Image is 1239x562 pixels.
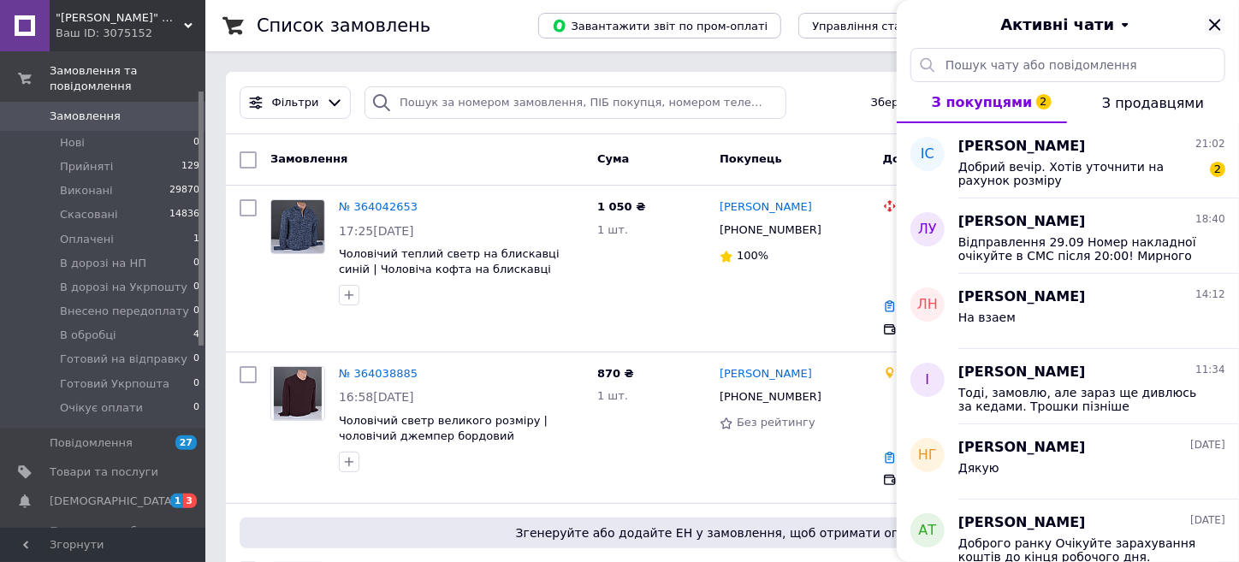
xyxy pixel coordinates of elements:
span: 1 050 ₴ [597,200,645,213]
span: Збережені фільтри: [871,95,987,111]
span: Очікує оплати [60,400,143,416]
span: 0 [193,280,199,295]
span: Повідомлення [50,435,133,451]
span: [DATE] [1190,513,1225,528]
span: [PERSON_NAME] [958,438,1086,458]
span: Готовий Укрпошта [60,376,169,392]
span: Замовлення [50,109,121,124]
img: Фото товару [271,200,324,253]
span: 3 [183,494,197,508]
a: Чоловічий теплий светр на блискавці синій | Чоловіча кофта на блискавці Туреччина 7217 [339,247,560,292]
span: 11:34 [1195,363,1225,377]
span: [PERSON_NAME] [958,363,1086,382]
span: Завантажити звіт по пром-оплаті [552,18,768,33]
button: З продавцями [1067,82,1239,123]
span: 14:12 [1195,287,1225,302]
span: Відправлення 29.09 Номер накладної очікуйте в СМС після 20:00! Мирного вечора [958,235,1201,263]
button: НГ[PERSON_NAME][DATE]Дякую [897,424,1239,500]
span: [PERSON_NAME] [958,212,1086,232]
input: Пошук чату або повідомлення [910,48,1225,82]
span: 0 [193,256,199,271]
span: В дорозі на НП [60,256,146,271]
span: Нові [60,135,85,151]
span: Оплачені [60,232,114,247]
span: З продавцями [1102,95,1204,111]
input: Пошук за номером замовлення, ПІБ покупця, номером телефону, Email, номером накладної [365,86,785,120]
span: НГ [918,446,937,465]
span: Товари та послуги [50,464,158,480]
span: 100% [737,249,768,262]
span: [DEMOGRAPHIC_DATA] [50,494,176,509]
span: 16:58[DATE] [339,390,414,404]
span: Готовий на відправку [60,352,187,367]
a: Фото товару [270,366,325,421]
span: Покупець [720,152,782,165]
a: [PERSON_NAME] [720,366,812,382]
span: З покупцями [932,94,1033,110]
button: ЛН[PERSON_NAME]14:12На взаем [897,274,1239,349]
span: В дорозі на Укрпошту [60,280,187,295]
span: 1 шт. [597,389,628,402]
span: 0 [193,304,199,319]
span: 0 [193,400,199,416]
span: Cума [597,152,629,165]
span: Управління статусами [812,20,943,33]
span: 14836 [169,207,199,222]
span: Виконані [60,183,113,198]
span: Добрий вечір. Хотів уточнити на рахунок розміру [958,160,1201,187]
span: 21:02 [1195,137,1225,151]
span: [PERSON_NAME] [958,287,1086,307]
span: 2 [1036,94,1052,109]
span: 0 [193,135,199,151]
span: [DATE] [1190,438,1225,453]
span: [PHONE_NUMBER] [720,390,821,403]
span: 17:25[DATE] [339,224,414,238]
span: Замовлення та повідомлення [50,63,205,94]
span: ЛУ [918,220,937,240]
button: Активні чати [945,14,1191,36]
a: Чоловічий светр великого розміру | чоловічий джемпер бордовий [GEOGRAPHIC_DATA] 9346 Б 7XL [339,414,548,458]
span: Показники роботи компанії [50,524,158,554]
span: На взаем [958,311,1016,324]
span: 129 [181,159,199,175]
span: Фільтри [272,95,319,111]
span: Скасовані [60,207,118,222]
span: Без рейтингу [737,416,815,429]
a: № 364038885 [339,367,418,380]
button: Управління статусами [798,13,957,38]
span: Дякую [958,461,999,475]
span: [PERSON_NAME] [958,137,1086,157]
span: 29870 [169,183,199,198]
button: З покупцями2 [897,82,1067,123]
span: ІС [921,145,934,164]
span: І [926,370,930,390]
a: Фото товару [270,199,325,254]
button: Завантажити звіт по пром-оплаті [538,13,781,38]
span: АТ [919,521,937,541]
span: Прийняті [60,159,113,175]
span: 1 [170,494,184,508]
span: 0 [193,376,199,392]
a: [PERSON_NAME] [720,199,812,216]
span: 0 [193,352,199,367]
span: В обробці [60,328,116,343]
button: І[PERSON_NAME]11:34Тоді, замовлю, але зараз ще дивлюсь за кедами. Трошки пізніше [897,349,1239,424]
span: [PERSON_NAME] [958,513,1086,533]
span: "Mister Alex" — інтернет-магазин чоловічого одягу [56,10,184,26]
button: ІС[PERSON_NAME]21:02Добрий вечір. Хотів уточнити на рахунок розміру2 [897,123,1239,198]
span: Тоді, замовлю, але зараз ще дивлюсь за кедами. Трошки пізніше [958,386,1201,413]
span: Замовлення [270,152,347,165]
span: 27 [175,435,197,450]
button: Закрити [1205,15,1225,35]
span: 1 [193,232,199,247]
span: 870 ₴ [597,367,634,380]
div: Ваш ID: 3075152 [56,26,205,41]
span: 18:40 [1195,212,1225,227]
button: ЛУ[PERSON_NAME]18:40Відправлення 29.09 Номер накладної очікуйте в СМС після 20:00! Мирного вечора [897,198,1239,274]
img: Фото товару [274,367,322,420]
span: 2 [1210,162,1225,177]
h1: Список замовлень [257,15,430,36]
span: 4 [193,328,199,343]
